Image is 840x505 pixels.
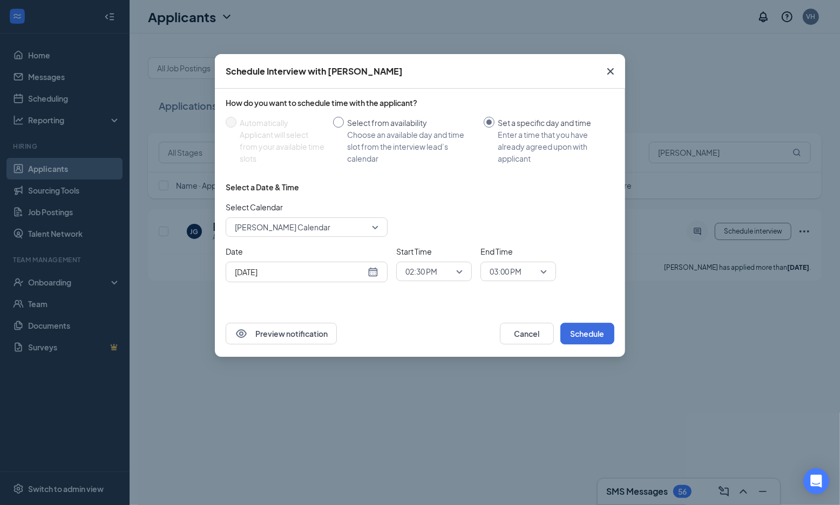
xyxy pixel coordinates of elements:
[226,65,403,77] div: Schedule Interview with [PERSON_NAME]
[396,245,472,257] span: Start Time
[347,117,475,129] div: Select from availability
[498,129,606,164] div: Enter a time that you have already agreed upon with applicant
[405,263,437,280] span: 02:30 PM
[235,266,365,278] input: Oct 15, 2025
[240,129,324,164] div: Applicant will select from your available time slots
[498,117,606,129] div: Set a specific day and time
[235,219,330,235] span: [PERSON_NAME] Calendar
[500,323,554,344] button: Cancel
[226,323,337,344] button: EyePreview notification
[226,201,388,213] span: Select Calendar
[226,245,388,257] span: Date
[235,327,248,340] svg: Eye
[596,54,625,89] button: Close
[240,117,324,129] div: Automatically
[480,245,556,257] span: End Time
[604,65,617,78] svg: Cross
[347,129,475,164] div: Choose an available day and time slot from the interview lead’s calendar
[226,182,299,192] div: Select a Date & Time
[490,263,521,280] span: 03:00 PM
[803,468,829,494] div: Open Intercom Messenger
[226,97,614,108] div: How do you want to schedule time with the applicant?
[560,323,614,344] button: Schedule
